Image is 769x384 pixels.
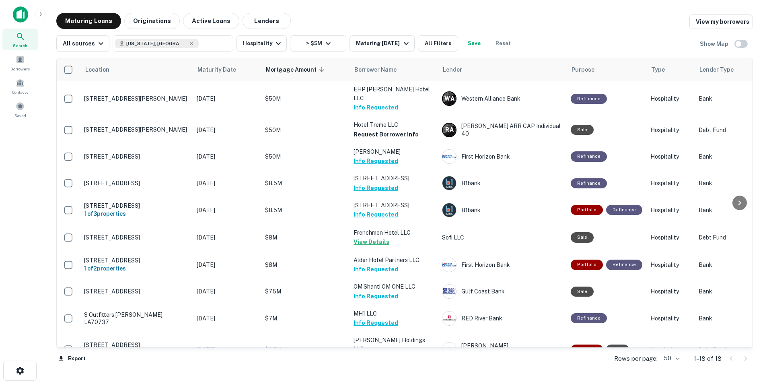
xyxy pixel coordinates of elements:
[650,94,691,103] p: Hospitality
[699,287,763,296] p: Bank
[354,309,434,318] p: MH1 LLC
[183,13,239,29] button: Active Loans
[442,203,456,217] img: picture
[85,65,109,74] span: Location
[84,202,189,209] p: [STREET_ADDRESS]
[461,35,487,52] button: Save your search to get updates of matches that match your search criteria.
[571,345,603,355] div: This is a portfolio loan with 3 properties
[197,65,247,74] span: Maturity Date
[354,228,434,237] p: Frenchmen Hotel LLC
[84,126,189,133] p: [STREET_ADDRESS][PERSON_NAME]
[606,260,642,270] div: This loan purpose was for refinancing
[265,260,345,269] p: $8M
[699,260,763,269] p: Bank
[442,343,456,356] img: picture
[197,206,257,215] p: [DATE]
[84,234,189,241] p: [STREET_ADDRESS]
[2,29,38,50] a: Search
[650,152,691,161] p: Hospitality
[354,174,434,183] p: [STREET_ADDRESS]
[650,345,691,354] p: Hospitality
[661,353,681,364] div: 50
[729,320,769,358] iframe: Chat Widget
[354,130,419,139] button: Request Borrower Info
[354,85,434,103] p: EHP [PERSON_NAME] Hotel LLC
[442,176,456,190] img: picture
[571,260,603,270] div: This is a portfolio loan with 2 properties
[442,149,563,164] div: First Horizon Bank
[571,94,607,104] div: This loan purpose was for refinancing
[84,153,189,160] p: [STREET_ADDRESS]
[12,89,28,95] span: Contacts
[265,233,345,242] p: $8M
[354,336,434,353] p: [PERSON_NAME] Holdings LLC
[442,176,563,190] div: B1bank
[443,65,462,74] span: Lender
[646,58,695,81] th: Type
[84,95,189,102] p: [STREET_ADDRESS][PERSON_NAME]
[438,58,567,81] th: Lender
[354,65,397,74] span: Borrower Name
[442,342,563,357] div: [PERSON_NAME][GEOGRAPHIC_DATA]
[699,65,734,74] span: Lender Type
[650,179,691,188] p: Hospitality
[442,233,563,242] p: Sofi LLC
[614,354,658,363] p: Rows per page:
[571,125,594,135] div: Sale
[354,156,398,166] button: Info Requested
[650,126,691,134] p: Hospitality
[243,13,291,29] button: Lenders
[84,288,189,295] p: [STREET_ADDRESS]
[266,65,327,74] span: Mortgage Amount
[261,58,350,81] th: Mortgage Amount
[442,150,456,163] img: picture
[265,314,345,323] p: $7M
[354,183,398,193] button: Info Requested
[442,284,563,299] div: Gulf Coast Bank
[650,233,691,242] p: Hospitality
[699,233,763,242] p: Debt Fund
[571,205,603,215] div: This is a portfolio loan with 3 properties
[265,206,345,215] p: $8.5M
[606,205,642,215] div: This loan purpose was for refinancing
[10,66,30,72] span: Borrowers
[56,353,88,365] button: Export
[197,152,257,161] p: [DATE]
[265,152,345,161] p: $50M
[699,179,763,188] p: Bank
[354,103,398,112] button: Info Requested
[193,58,261,81] th: Maturity Date
[2,52,38,74] a: Borrowers
[699,314,763,323] p: Bank
[354,201,434,210] p: [STREET_ADDRESS]
[606,345,629,355] div: Sale
[2,75,38,97] div: Contacts
[80,58,193,81] th: Location
[695,58,767,81] th: Lender Type
[650,260,691,269] p: Hospitality
[442,285,456,298] img: picture
[418,35,458,52] button: All Filters
[571,232,594,242] div: Sale
[197,179,257,188] p: [DATE]
[356,39,411,48] div: Maturing [DATE]
[442,122,563,137] div: [PERSON_NAME] ARR CAP Individual 40
[354,318,398,328] button: Info Requested
[699,126,763,134] p: Debt Fund
[694,354,722,363] p: 1–18 of 18
[650,314,691,323] p: Hospitality
[651,65,665,74] span: Type
[197,345,257,354] p: [DATE]
[354,291,398,301] button: Info Requested
[699,94,763,103] p: Bank
[442,312,456,325] img: picture
[290,35,346,52] button: > $5M
[13,6,28,23] img: capitalize-icon.png
[354,210,398,219] button: Info Requested
[442,91,563,106] div: Western Alliance Bank
[197,287,257,296] p: [DATE]
[265,287,345,296] p: $7.5M
[571,178,607,188] div: This loan purpose was for refinancing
